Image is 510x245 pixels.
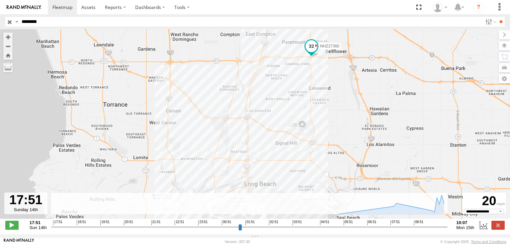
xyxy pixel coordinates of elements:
[499,74,510,83] label: Map Settings
[100,220,110,225] span: 19:51
[151,220,161,225] span: 21:51
[390,220,400,225] span: 07:51
[53,220,62,225] span: 17:51
[30,220,47,225] strong: 17:51
[225,240,250,244] div: Version: 307.00
[293,220,302,225] span: 03:51
[175,220,184,225] span: 22:51
[483,17,497,27] label: Search Filter Options
[7,5,41,10] img: rand-logo.svg
[491,221,505,229] label: Close
[456,220,474,225] strong: 10:07
[456,225,474,230] span: Mon 15th Sep 2025
[222,220,231,225] span: 00:51
[471,240,506,244] a: Terms and Conditions
[367,220,377,225] span: 06:51
[14,17,19,27] label: Search Query
[320,220,329,225] span: 04:51
[245,220,255,225] span: 01:51
[430,2,450,12] div: Zulema McIntosch
[344,220,353,225] span: 05:51
[198,220,208,225] span: 23:51
[3,63,13,72] label: Measure
[414,220,423,225] span: 08:51
[464,194,505,209] div: 20
[3,33,13,41] button: Zoom in
[3,41,13,51] button: Zoom out
[473,2,484,13] i: ?
[3,51,13,60] button: Zoom Home
[440,240,506,244] div: © Copyright 2025 -
[30,225,47,230] span: Sun 14th Sep 2025
[5,221,19,229] label: Play/Stop
[269,220,278,225] span: 02:51
[77,220,86,225] span: 18:51
[4,238,34,245] a: Visit our Website
[124,220,133,225] span: 20:51
[320,44,339,48] span: NHZ27360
